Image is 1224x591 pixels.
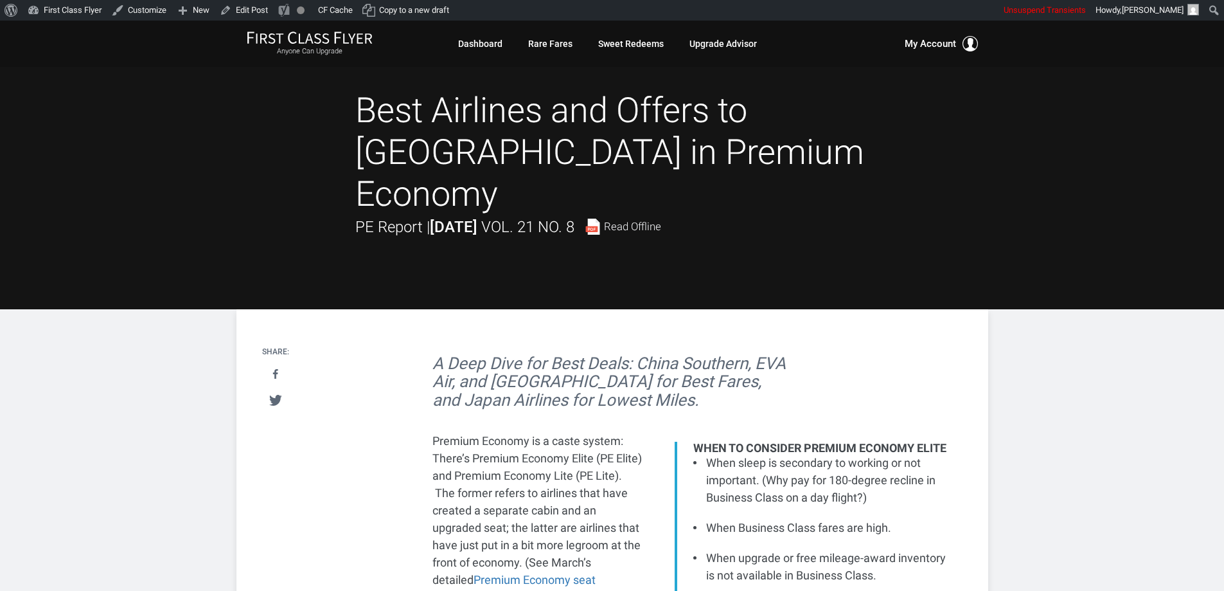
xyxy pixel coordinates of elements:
a: First Class FlyerAnyone Can Upgrade [247,31,373,57]
button: My Account [905,36,978,51]
a: Rare Fares [528,32,572,55]
span: [PERSON_NAME] [1122,5,1184,15]
em: A Deep Dive for Best Deals: China Southern, EVA Air, and [GEOGRAPHIC_DATA] for Best Fares, and Ja... [432,354,786,410]
div: When to Consider Premium Economy Elite [693,442,946,455]
span: Read Offline [604,221,661,232]
li: When upgrade or free mileage-award inventory is not available in Business Class. [693,549,946,584]
span: Unsuspend Transients [1004,5,1086,15]
span: Vol. 21 No. 8 [481,218,574,236]
a: Share [262,363,288,386]
li: When sleep is secondary to working or not important. (Why pay for 180-degree recline in Business ... [693,454,946,506]
li: When Business Class fares are high. [693,519,946,536]
h4: Share: [262,348,289,356]
a: Read Offline [585,219,661,235]
strong: [DATE] [430,218,477,236]
div: PE Report | [355,215,661,239]
span: My Account [905,36,956,51]
a: Tweet [262,388,288,412]
a: Upgrade Advisor [689,32,757,55]
img: First Class Flyer [247,31,373,44]
a: Sweet Redeems [598,32,664,55]
h1: Best Airlines and Offers to [GEOGRAPHIC_DATA] in Premium Economy [355,90,869,215]
a: Dashboard [458,32,502,55]
img: pdf-file.svg [585,219,601,235]
small: Anyone Can Upgrade [247,47,373,56]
